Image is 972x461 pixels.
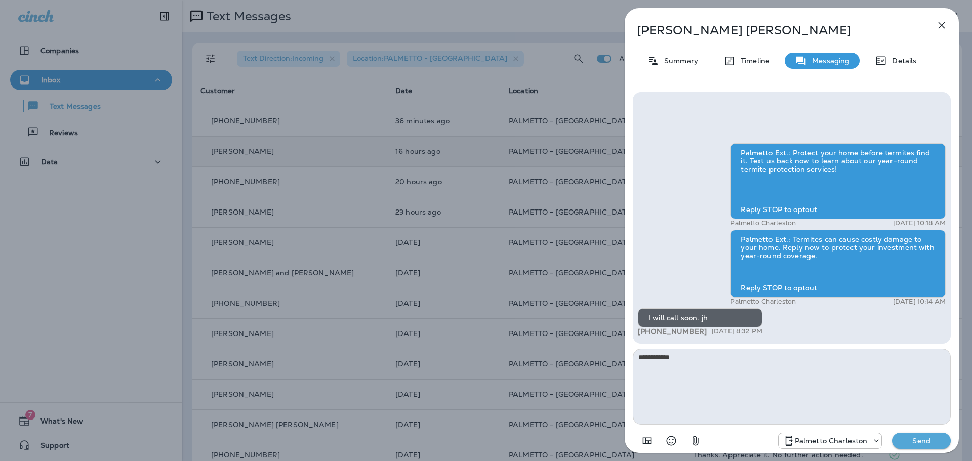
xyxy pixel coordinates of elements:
[736,57,769,65] p: Timeline
[779,435,882,447] div: +1 (843) 277-8322
[659,57,698,65] p: Summary
[893,298,946,306] p: [DATE] 10:14 AM
[637,23,913,37] p: [PERSON_NAME] [PERSON_NAME]
[730,143,946,219] div: Palmetto Ext.: Protect your home before termites find it. Text us back now to learn about our yea...
[638,308,762,327] div: I will call soon. jh
[887,57,916,65] p: Details
[795,437,868,445] p: Palmetto Charleston
[893,219,946,227] p: [DATE] 10:18 AM
[730,298,796,306] p: Palmetto Charleston
[661,431,681,451] button: Select an emoji
[638,327,707,336] span: [PHONE_NUMBER]
[807,57,849,65] p: Messaging
[712,327,762,336] p: [DATE] 8:32 PM
[637,431,657,451] button: Add in a premade template
[892,433,951,449] button: Send
[730,230,946,298] div: Palmetto Ext.: Termites can cause costly damage to your home. Reply now to protect your investmen...
[900,436,943,445] p: Send
[730,219,796,227] p: Palmetto Charleston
